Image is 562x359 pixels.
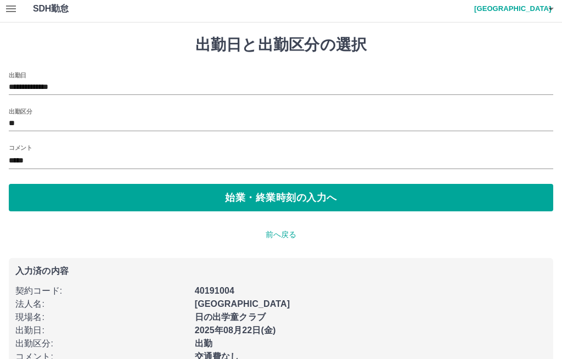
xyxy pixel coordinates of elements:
h1: 出勤日と出勤区分の選択 [9,36,553,54]
label: 出勤区分 [9,107,32,115]
b: [GEOGRAPHIC_DATA] [195,299,290,308]
label: コメント [9,143,32,152]
p: 前へ戻る [9,229,553,240]
b: 2025年08月22日(金) [195,326,276,335]
b: 日の出学童クラブ [195,312,266,322]
p: 契約コード : [15,284,188,298]
p: 入力済の内容 [15,267,547,276]
p: 法人名 : [15,298,188,311]
b: 40191004 [195,286,234,295]
p: 出勤区分 : [15,337,188,350]
p: 出勤日 : [15,324,188,337]
button: 始業・終業時刻の入力へ [9,184,553,211]
p: 現場名 : [15,311,188,324]
label: 出勤日 [9,71,26,79]
b: 出勤 [195,339,212,348]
